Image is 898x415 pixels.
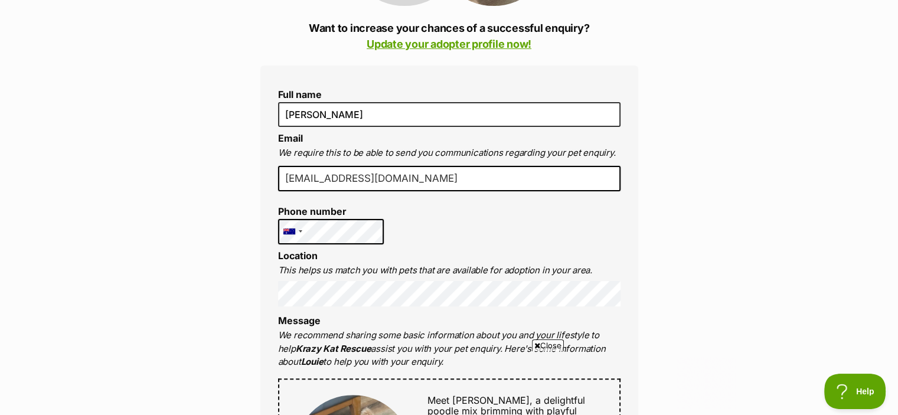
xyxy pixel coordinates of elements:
[278,315,321,326] label: Message
[296,343,371,354] strong: Krazy Kat Rescue
[163,356,736,409] iframe: Advertisement
[260,20,638,52] p: Want to increase your chances of a successful enquiry?
[278,102,621,127] input: E.g. Jimmy Chew
[824,374,886,409] iframe: Help Scout Beacon - Open
[278,132,303,144] label: Email
[278,89,621,100] label: Full name
[367,38,531,50] a: Update your adopter profile now!
[278,250,318,262] label: Location
[278,206,384,217] label: Phone number
[278,146,621,160] p: We require this to be able to send you communications regarding your pet enquiry.
[279,220,306,244] div: Australia: +61
[278,264,621,277] p: This helps us match you with pets that are available for adoption in your area.
[532,339,564,351] span: Close
[278,329,621,369] p: We recommend sharing some basic information about you and your lifestyle to help assist you with ...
